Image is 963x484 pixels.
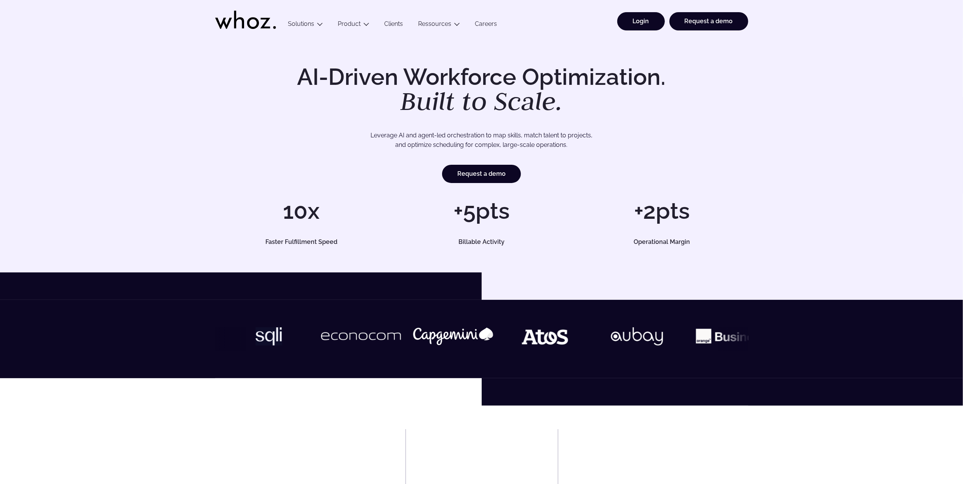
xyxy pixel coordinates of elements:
[617,12,665,30] a: Login
[669,12,748,30] a: Request a demo
[418,20,452,27] a: Ressources
[377,20,411,30] a: Clients
[287,65,677,114] h1: AI-Driven Workforce Optimization.
[411,20,468,30] button: Ressources
[338,20,361,27] a: Product
[468,20,505,30] a: Careers
[404,239,559,245] h5: Billable Activity
[442,165,521,183] a: Request a demo
[401,84,563,118] em: Built to Scale.
[242,131,722,150] p: Leverage AI and agent-led orchestration to map skills, match talent to projects, and optimize sch...
[215,199,388,222] h1: 10x
[331,20,377,30] button: Product
[584,239,739,245] h5: Operational Margin
[575,199,748,222] h1: +2pts
[281,20,331,30] button: Solutions
[395,199,568,222] h1: +5pts
[224,239,379,245] h5: Faster Fulfillment Speed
